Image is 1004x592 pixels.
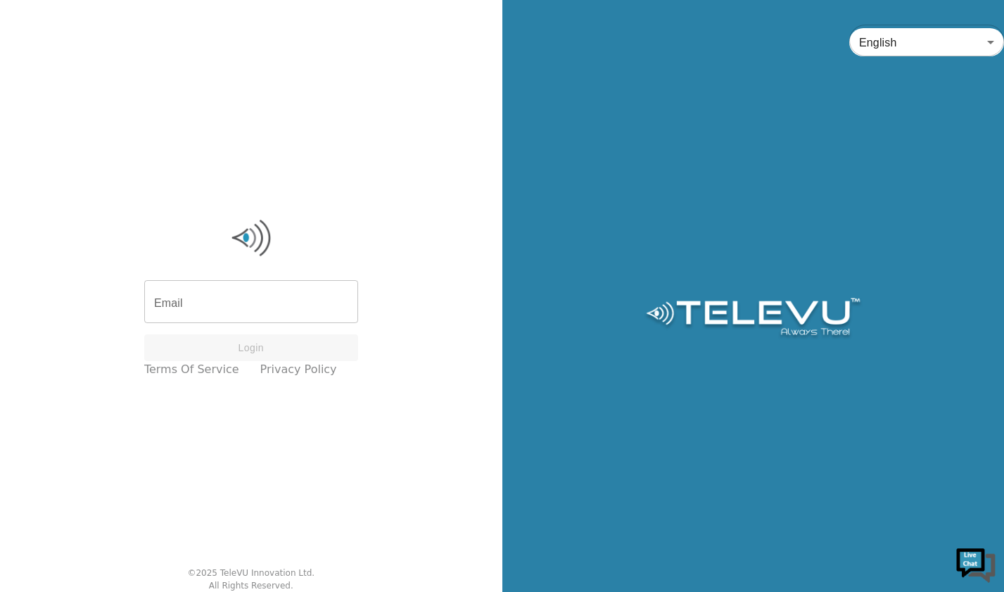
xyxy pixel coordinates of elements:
[644,298,863,340] img: Logo
[849,23,1004,62] div: English
[144,217,358,259] img: Logo
[144,361,239,378] a: Terms of Service
[260,361,337,378] a: Privacy Policy
[209,579,293,592] div: All Rights Reserved.
[187,567,314,579] div: © 2025 TeleVU Innovation Ltd.
[955,543,997,585] img: Chat Widget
